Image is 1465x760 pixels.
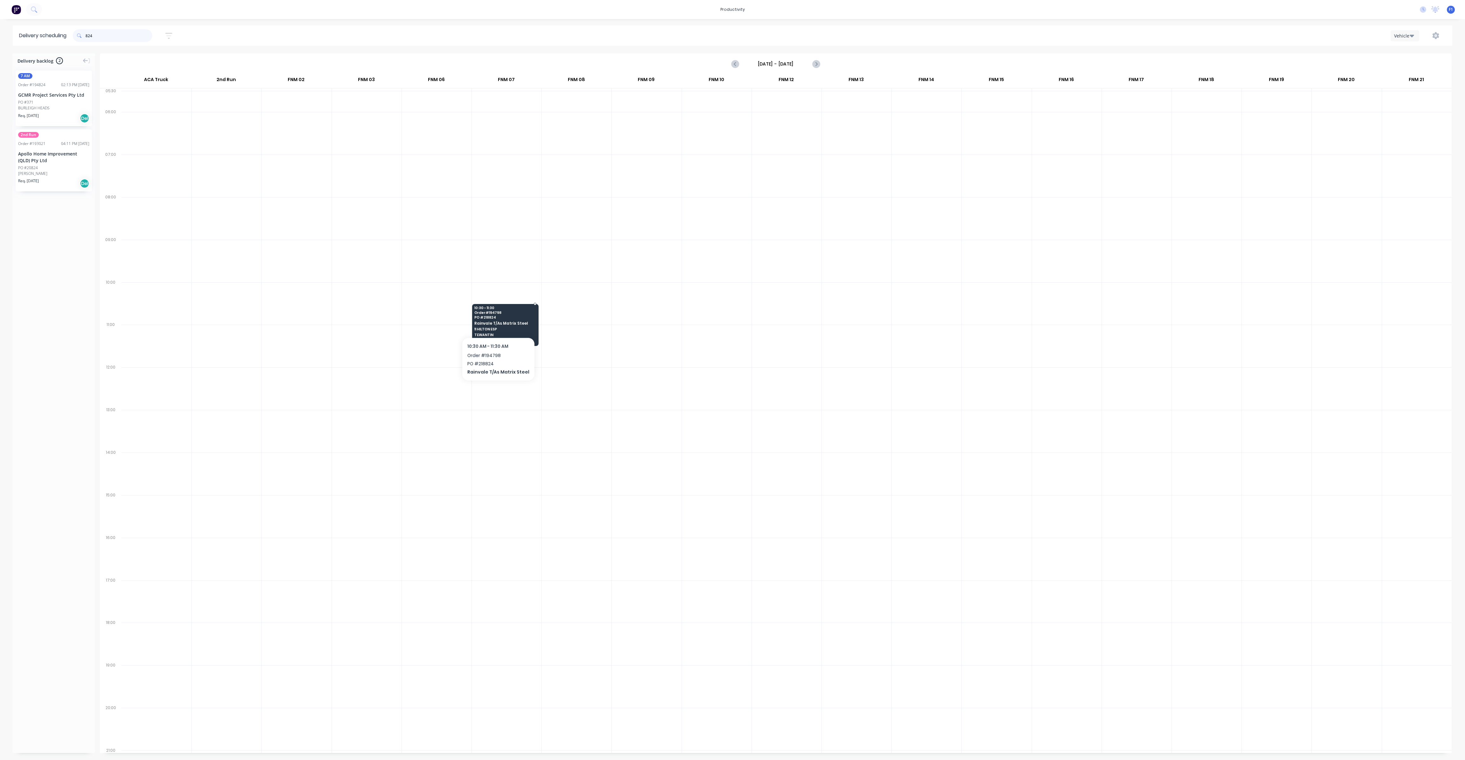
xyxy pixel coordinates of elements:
[18,105,89,111] div: BURLEIGH HEADS
[100,236,121,279] div: 09:00
[61,141,89,147] div: 04:11 PM [DATE]
[717,5,748,14] div: productivity
[11,5,21,14] img: Factory
[822,74,891,88] div: FNM 13
[1381,74,1451,88] div: FNM 21
[471,74,541,88] div: FNM 07
[100,363,121,406] div: 12:00
[191,74,261,88] div: 2nd Run
[752,74,821,88] div: FNM 12
[474,321,536,325] span: Rainvale T/As Matrix Steel
[18,113,39,119] span: Req. [DATE]
[1311,74,1381,88] div: FNM 20
[1241,74,1311,88] div: FNM 19
[100,279,121,321] div: 10:00
[18,141,45,147] div: Order # 193021
[80,114,89,123] div: Del
[80,179,89,188] div: Del
[541,74,611,88] div: FNM 08
[100,449,121,491] div: 14:00
[100,406,121,449] div: 13:00
[474,311,536,314] span: Order # 194798
[961,74,1031,88] div: FNM 15
[1102,74,1171,88] div: FNM 17
[18,100,33,105] div: PO #371
[100,321,121,363] div: 11:00
[100,619,121,661] div: 18:00
[18,150,89,164] div: Apollo Home Improvement (QLD) Pty Ltd
[474,327,536,331] span: 11 HILTON ESP
[13,25,73,46] div: Delivery scheduling
[1449,7,1453,12] span: F1
[474,306,536,310] span: 10:30 - 11:30
[18,92,89,98] div: GCMR Project Services Pty Ltd
[100,747,121,754] div: 21:00
[474,315,536,319] span: PO # 218824
[611,74,681,88] div: FNM 09
[61,82,89,88] div: 02:13 PM [DATE]
[100,193,121,236] div: 08:00
[681,74,751,88] div: FNM 10
[100,491,121,534] div: 15:00
[100,577,121,619] div: 17:00
[121,74,191,88] div: ACA Truck
[1172,74,1241,88] div: FNM 18
[402,74,471,88] div: FNM 06
[1394,32,1413,39] div: Vehicle
[331,74,401,88] div: FNM 03
[474,333,536,337] span: TEWANTIN
[100,108,121,151] div: 06:00
[100,87,121,108] div: 05:30
[18,165,38,171] div: PO #20824
[891,74,961,88] div: FNM 14
[18,132,39,138] span: 2nd Run
[261,74,331,88] div: FNM 02
[86,29,152,42] input: Search for orders
[100,661,121,704] div: 19:00
[100,151,121,193] div: 07:00
[1391,30,1419,41] button: Vehicle
[1031,74,1101,88] div: FNM 16
[56,57,63,64] span: 2
[17,58,53,64] span: Delivery backlog
[18,73,32,79] span: 7 AM
[18,178,39,184] span: Req. [DATE]
[100,704,121,747] div: 20:00
[100,534,121,577] div: 16:00
[18,171,89,176] div: [PERSON_NAME]
[18,82,45,88] div: Order # 194824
